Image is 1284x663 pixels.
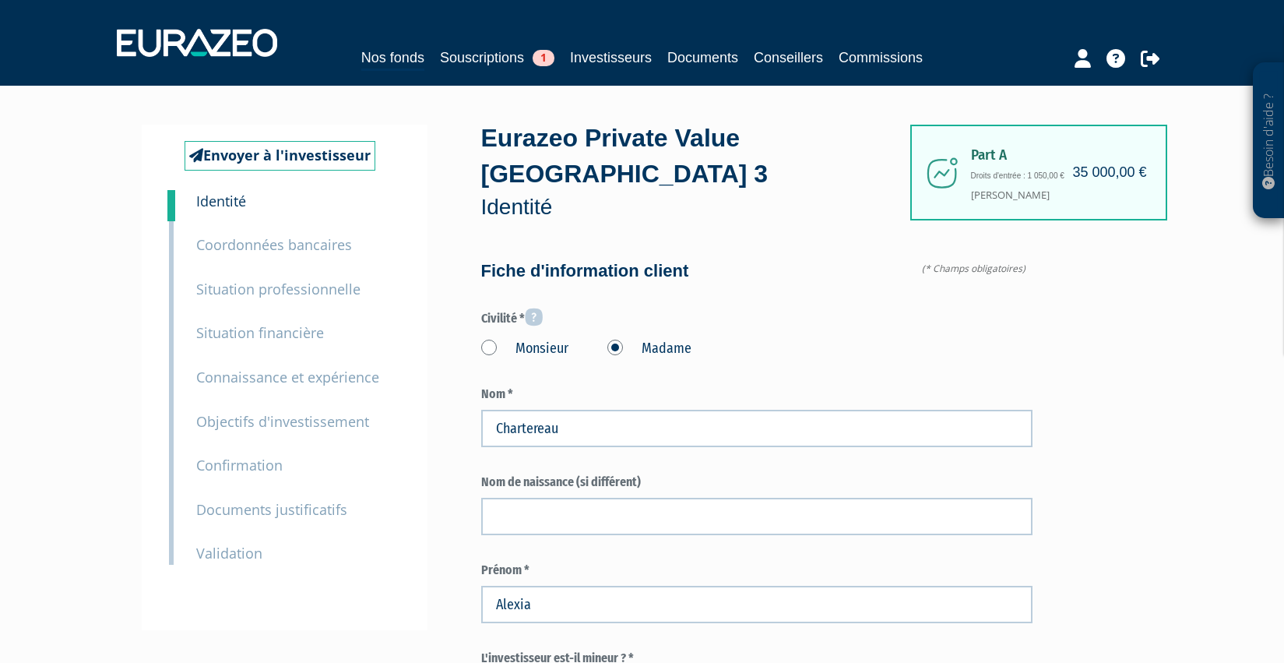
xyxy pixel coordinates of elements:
[667,47,738,69] a: Documents
[971,171,1142,180] h6: Droits d'entrée : 1 050,00 €
[196,456,283,474] small: Confirmation
[196,192,246,210] small: Identité
[481,121,909,223] div: Eurazeo Private Value [GEOGRAPHIC_DATA] 3
[481,386,1032,404] label: Nom *
[196,544,262,562] small: Validation
[922,262,1032,275] span: (* Champs obligatoires)
[481,262,1032,280] h4: Fiche d'information client
[196,368,379,386] small: Connaissance et expérience
[117,29,277,57] img: 1732889491-logotype_eurazeo_blanc_rvb.png
[196,412,369,431] small: Objectifs d'investissement
[196,323,324,342] small: Situation financière
[1072,165,1146,181] h4: 35 000,00 €
[607,339,691,359] label: Madame
[185,141,375,171] a: Envoyer à l'investisseur
[361,47,424,71] a: Nos fonds
[910,125,1167,220] div: [PERSON_NAME]
[971,147,1142,164] span: Part A
[481,308,1032,328] label: Civilité *
[481,339,568,359] label: Monsieur
[196,235,352,254] small: Coordonnées bancaires
[167,190,175,221] a: 1
[754,47,823,69] a: Conseillers
[481,562,1032,580] label: Prénom *
[481,192,909,223] p: Identité
[1260,71,1278,211] p: Besoin d'aide ?
[440,47,554,69] a: Souscriptions1
[196,280,361,298] small: Situation professionnelle
[839,47,923,69] a: Commissions
[533,50,554,66] span: 1
[481,474,1032,492] label: Nom de naissance (si différent)
[570,47,652,69] a: Investisseurs
[196,500,347,519] small: Documents justificatifs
